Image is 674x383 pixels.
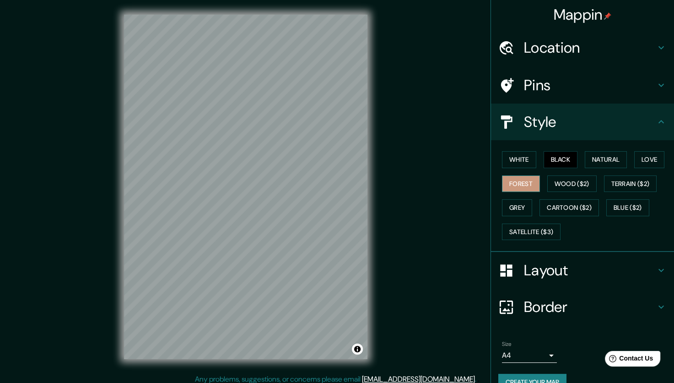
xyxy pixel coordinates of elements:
[502,348,557,363] div: A4
[593,347,664,373] iframe: Help widget launcher
[604,175,657,192] button: Terrain ($2)
[502,175,540,192] button: Forest
[524,38,656,57] h4: Location
[606,199,649,216] button: Blue ($2)
[502,224,561,241] button: Satellite ($3)
[544,151,578,168] button: Black
[524,298,656,316] h4: Border
[502,199,532,216] button: Grey
[604,12,611,20] img: pin-icon.png
[502,340,512,348] label: Size
[634,151,664,168] button: Love
[524,261,656,279] h4: Layout
[554,5,612,24] h4: Mappin
[524,76,656,94] h4: Pins
[502,151,536,168] button: White
[491,104,674,140] div: Style
[491,67,674,104] div: Pins
[539,199,599,216] button: Cartoon ($2)
[491,29,674,66] div: Location
[491,289,674,325] div: Border
[585,151,627,168] button: Natural
[352,344,363,355] button: Toggle attribution
[124,15,367,359] canvas: Map
[524,113,656,131] h4: Style
[491,252,674,289] div: Layout
[547,175,597,192] button: Wood ($2)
